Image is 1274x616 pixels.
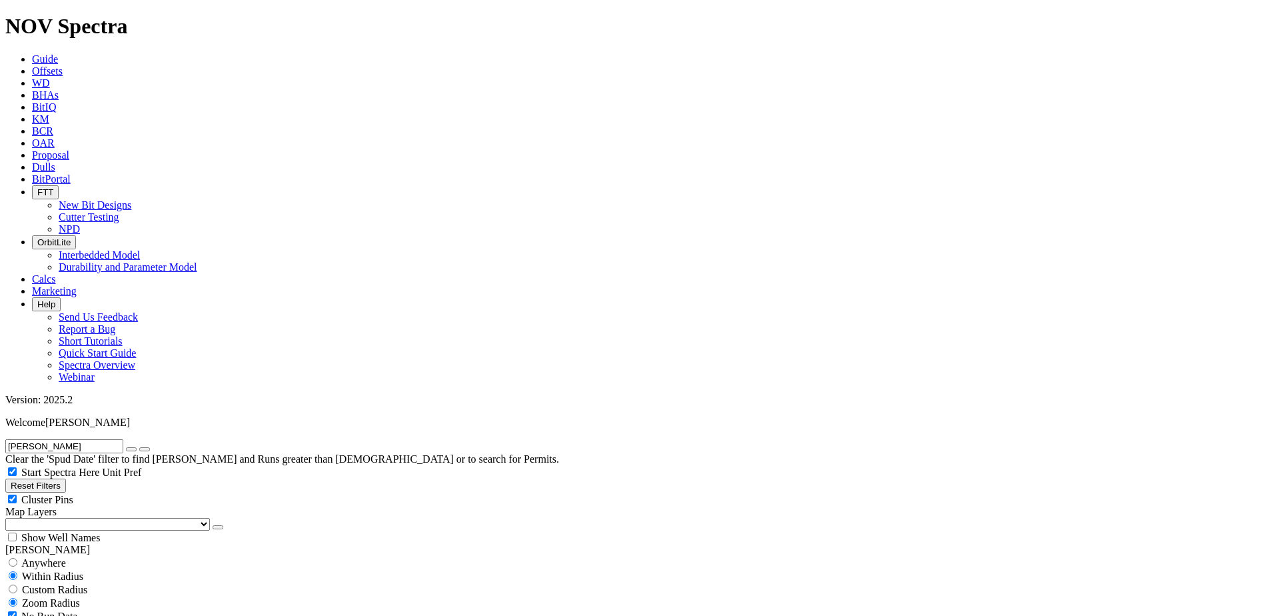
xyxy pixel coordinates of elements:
div: Version: 2025.2 [5,394,1269,406]
button: Reset Filters [5,479,66,493]
a: Send Us Feedback [59,311,138,323]
button: OrbitLite [32,235,76,249]
a: Interbedded Model [59,249,140,261]
a: Short Tutorials [59,335,123,347]
a: Offsets [32,65,63,77]
span: Within Radius [22,571,83,582]
a: Webinar [59,371,95,383]
a: NPD [59,223,80,235]
input: Search [5,439,123,453]
span: Show Well Names [21,532,100,543]
span: OrbitLite [37,237,71,247]
a: New Bit Designs [59,199,131,211]
a: Dulls [32,161,55,173]
a: Marketing [32,285,77,297]
span: Clear the 'Spud Date' filter to find [PERSON_NAME] and Runs greater than [DEMOGRAPHIC_DATA] or to... [5,453,559,465]
a: BitPortal [32,173,71,185]
a: Durability and Parameter Model [59,261,197,273]
span: Zoom Radius [22,597,80,609]
a: BitIQ [32,101,56,113]
span: Help [37,299,55,309]
a: BHAs [32,89,59,101]
input: Start Spectra Here [8,467,17,476]
a: Report a Bug [59,323,115,335]
p: Welcome [5,417,1269,429]
a: WD [32,77,50,89]
span: FTT [37,187,53,197]
button: FTT [32,185,59,199]
a: Quick Start Guide [59,347,136,359]
span: Map Layers [5,506,57,517]
a: Guide [32,53,58,65]
span: [PERSON_NAME] [45,417,130,428]
a: OAR [32,137,55,149]
span: Anywhere [21,557,66,569]
a: Calcs [32,273,56,285]
button: Help [32,297,61,311]
a: BCR [32,125,53,137]
span: Start Spectra Here [21,467,99,478]
a: KM [32,113,49,125]
a: Cutter Testing [59,211,119,223]
span: Custom Radius [22,584,87,595]
a: Spectra Overview [59,359,135,371]
h1: NOV Spectra [5,14,1269,39]
a: Proposal [32,149,69,161]
span: Cluster Pins [21,494,73,505]
div: [PERSON_NAME] [5,544,1269,556]
span: Unit Pref [102,467,141,478]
